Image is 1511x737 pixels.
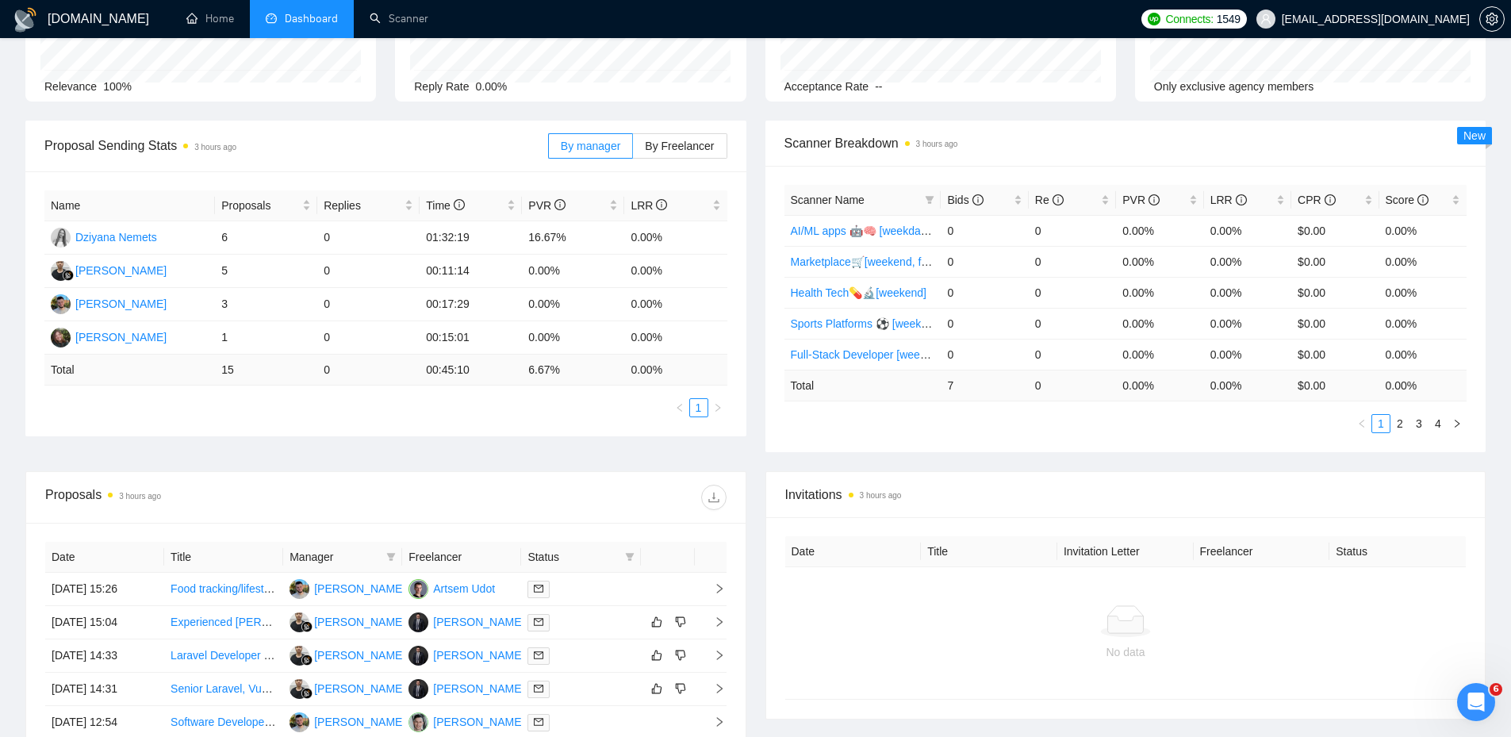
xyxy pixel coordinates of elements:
span: New [1463,129,1486,142]
td: 0 [941,246,1028,277]
td: 0.00% [1379,215,1467,246]
img: FG [290,646,309,666]
td: 6.67 % [522,355,624,386]
td: Food tracking/lifestyle app development [164,573,283,606]
span: right [701,583,725,594]
iframe: Intercom live chat [1457,683,1495,721]
span: Scanner Name [791,194,865,206]
th: Freelancer [402,542,521,573]
span: Re [1035,194,1064,206]
a: 1 [1372,415,1390,432]
th: Name [44,190,215,221]
img: AS [408,612,428,632]
span: info-circle [1236,194,1247,205]
span: By Freelancer [645,140,714,152]
time: 3 hours ago [916,140,958,148]
span: Reply Rate [414,80,469,93]
img: YN [408,712,428,732]
th: Proposals [215,190,317,221]
a: 4 [1429,415,1447,432]
div: [PERSON_NAME] [433,680,524,697]
div: No data [798,643,1454,661]
button: right [1448,414,1467,433]
td: 0.00 % [1116,370,1203,401]
span: user [1260,13,1271,25]
span: Score [1386,194,1429,206]
span: Manager [290,548,380,566]
span: PVR [528,199,566,212]
a: YN[PERSON_NAME] [408,715,524,727]
div: [PERSON_NAME] [314,713,405,731]
img: FG [290,679,309,699]
td: $0.00 [1291,339,1379,370]
a: AK[PERSON_NAME] [290,582,405,594]
a: 2 [1391,415,1409,432]
div: Proposals [45,485,385,510]
img: AS [408,679,428,699]
div: [PERSON_NAME] [75,328,167,346]
a: AK[PERSON_NAME] [51,297,167,309]
span: filter [925,195,934,205]
td: 0.00% [624,288,727,321]
td: 00:15:01 [420,321,522,355]
div: Artsem Udot [433,580,495,597]
td: 1 [215,321,317,355]
span: Proposals [221,197,299,214]
span: dashboard [266,13,277,24]
li: 3 [1409,414,1429,433]
time: 3 hours ago [194,143,236,152]
td: 0.00% [522,255,624,288]
th: Date [785,536,922,567]
td: 5 [215,255,317,288]
a: AS[PERSON_NAME] [408,681,524,694]
span: 0.00% [476,80,508,93]
img: AS [408,646,428,666]
th: Invitation Letter [1057,536,1194,567]
span: left [1357,419,1367,428]
li: Next Page [708,398,727,417]
button: dislike [671,679,690,698]
td: 16.67% [522,221,624,255]
td: 0.00% [624,321,727,355]
td: 00:11:14 [420,255,522,288]
a: AI/ML apps 🤖🧠 [weekdays] [791,225,935,237]
td: [DATE] 14:31 [45,673,164,706]
span: Only exclusive agency members [1154,80,1314,93]
td: 0 [317,288,420,321]
span: right [1452,419,1462,428]
img: gigradar-bm.png [301,621,313,632]
span: filter [625,552,635,562]
td: 0 [941,277,1028,308]
span: info-circle [554,199,566,210]
img: DN [51,228,71,248]
td: 15 [215,355,317,386]
a: 3 [1410,415,1428,432]
span: Relevance [44,80,97,93]
th: Date [45,542,164,573]
td: Experienced Laravel Developer Needed [164,606,283,639]
span: 100% [103,80,132,93]
a: searchScanner [370,12,428,25]
td: 0.00% [1204,246,1291,277]
td: 0 [941,339,1028,370]
li: Previous Page [1352,414,1371,433]
span: mail [534,717,543,727]
a: HH[PERSON_NAME] [51,330,167,343]
td: 0.00% [1116,246,1203,277]
td: 0 [317,321,420,355]
img: AK [290,579,309,599]
span: filter [386,552,396,562]
button: like [647,646,666,665]
span: mail [534,684,543,693]
button: right [708,398,727,417]
img: gigradar-bm.png [301,688,313,699]
td: $0.00 [1291,246,1379,277]
span: 1549 [1217,10,1241,28]
a: AUArtsem Udot [408,582,495,594]
td: 0.00% [1379,246,1467,277]
td: Laravel Developer Needed for SMTP and 404 Error Fixes [164,639,283,673]
button: like [647,612,666,631]
td: 0.00% [1204,215,1291,246]
td: 0.00% [1379,339,1467,370]
a: Senior Laravel, Vue.js Developer for Admin Panel and Server Hosting [171,682,512,695]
